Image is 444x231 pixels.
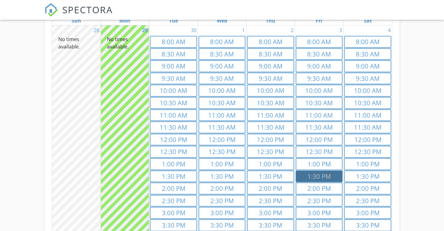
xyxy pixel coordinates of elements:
[345,220,391,230] div: 3:30 PM
[248,61,293,71] div: 9:00 AM
[199,184,245,193] div: 2:00 PM
[199,74,245,83] div: 9:30 AM
[150,135,196,145] div: 12:00 PM
[345,159,391,169] div: 1:00 PM
[296,37,342,47] div: 8:00 AM
[248,111,293,120] div: 11:00 AM
[62,3,113,16] span: SPECTORA
[150,220,196,230] div: 3:30 PM
[248,159,293,169] div: 1:00 PM
[150,196,196,206] div: 2:30 PM
[296,220,342,230] div: 3:30 PM
[345,135,391,145] div: 12:00 PM
[150,74,196,83] div: 9:30 AM
[345,86,391,95] div: 10:00 AM
[296,86,342,95] div: 10:00 AM
[199,172,245,181] div: 1:30 PM
[345,147,391,157] div: 12:30 PM
[199,61,245,71] div: 9:00 AM
[345,74,391,83] div: 9:30 AM
[248,184,293,193] div: 2:00 PM
[296,49,342,59] div: 8:30 AM
[248,172,293,181] div: 1:30 PM
[248,86,293,95] div: 10:00 AM
[296,61,342,71] div: 9:00 AM
[345,172,391,181] div: 1:30 PM
[199,37,245,47] div: 8:00 AM
[199,49,245,59] div: 8:30 AM
[199,208,245,218] div: 3:00 PM
[199,135,245,145] div: 12:00 PM
[199,159,245,169] div: 1:00 PM
[296,111,342,120] div: 11:00 AM
[296,135,342,145] div: 12:00 PM
[199,147,245,157] div: 12:30 PM
[296,159,342,169] div: 1:00 PM
[150,86,196,95] div: 10:00 AM
[150,111,196,120] div: 11:00 AM
[248,208,293,218] div: 3:00 PM
[248,37,293,47] div: 8:00 AM
[248,98,293,108] div: 10:30 AM
[248,196,293,206] div: 2:30 PM
[296,184,342,193] div: 2:00 PM
[248,74,293,83] div: 9:30 AM
[150,208,196,218] div: 3:00 PM
[199,220,245,230] div: 3:30 PM
[248,220,293,230] div: 3:30 PM
[345,37,391,47] div: 8:00 AM
[345,123,391,132] div: 11:30 AM
[199,196,245,206] div: 2:30 PM
[345,184,391,193] div: 2:00 PM
[150,184,196,193] div: 2:00 PM
[199,98,245,108] div: 10:30 AM
[338,25,343,35] a: October 3, 2025
[241,25,246,35] a: October 1, 2025
[296,98,342,108] div: 10:30 AM
[199,123,245,132] div: 11:30 AM
[150,172,196,181] div: 1:30 PM
[296,74,342,83] div: 9:30 AM
[345,61,391,71] div: 9:00 AM
[141,25,149,35] a: September 29, 2025
[101,36,149,50] div: No times available.
[52,36,101,50] div: No times available.
[248,123,293,132] div: 11:30 AM
[296,196,342,206] div: 2:30 PM
[296,123,342,132] div: 11:30 AM
[345,196,391,206] div: 2:30 PM
[150,159,196,169] div: 1:00 PM
[150,147,196,157] div: 12:30 PM
[296,208,342,218] div: 3:00 PM
[345,98,391,108] div: 10:30 AM
[199,86,245,95] div: 10:00 AM
[150,49,196,59] div: 8:30 AM
[248,135,293,145] div: 12:00 PM
[345,111,391,120] div: 11:00 AM
[150,123,196,132] div: 11:30 AM
[248,49,293,59] div: 8:30 AM
[387,25,392,35] a: October 4, 2025
[345,208,391,218] div: 3:00 PM
[44,8,113,21] a: SPECTORA
[345,49,391,59] div: 8:30 AM
[199,111,245,120] div: 11:00 AM
[290,25,295,35] a: October 2, 2025
[150,37,196,47] div: 8:00 AM
[150,98,196,108] div: 10:30 AM
[296,147,342,157] div: 12:30 PM
[248,147,293,157] div: 12:30 PM
[150,61,196,71] div: 9:00 AM
[44,3,58,17] img: The Best Home Inspection Software - Spectora
[92,25,101,35] a: September 28, 2025
[190,25,198,35] a: September 30, 2025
